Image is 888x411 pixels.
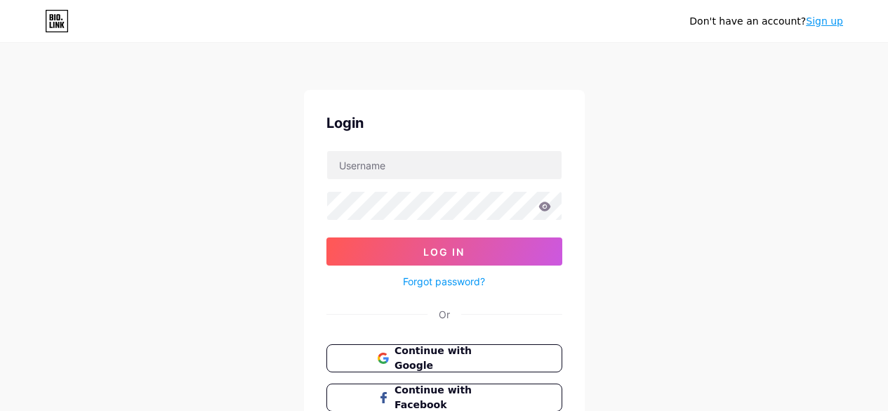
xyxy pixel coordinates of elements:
a: Forgot password? [403,274,485,289]
button: Log In [326,237,562,266]
a: Sign up [806,15,843,27]
input: Username [327,151,562,179]
button: Continue with Google [326,344,562,372]
div: Login [326,112,562,133]
span: Log In [423,246,465,258]
div: Don't have an account? [689,14,843,29]
div: Or [439,307,450,322]
span: Continue with Google [395,344,510,373]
